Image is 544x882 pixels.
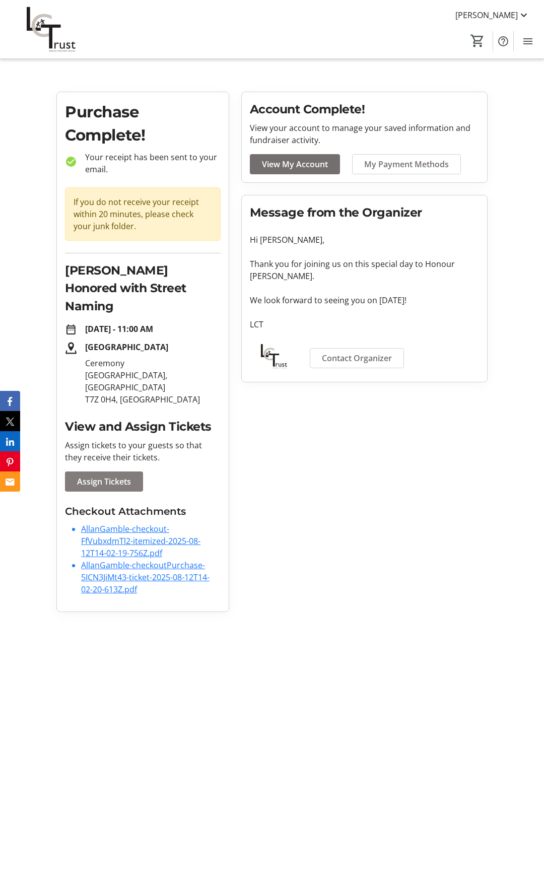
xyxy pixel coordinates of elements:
a: AllanGamble-checkoutPurchase-5ICN3JiMt43-ticket-2025-08-12T14-02-20-613Z.pdf [81,560,210,595]
h3: Checkout Attachments [65,504,221,519]
a: AllanGamble-checkout-FfVubxdmTl2-itemized-2025-08-12T14-02-19-756Z.pdf [81,523,200,559]
p: Assign tickets to your guests so that they receive their tickets. [65,439,221,463]
h2: View and Assign Tickets [65,418,221,435]
img: LCT's Logo [6,4,95,54]
button: Cart [468,32,487,50]
span: My Payment Methods [364,158,449,170]
img: LCT logo [250,343,298,370]
p: Thank you for joining us on this special day to Honour [PERSON_NAME]. [250,258,479,282]
mat-icon: date_range [65,324,77,336]
a: My Payment Methods [352,154,461,174]
h1: Purchase Complete! [65,100,221,147]
p: Your receipt has been sent to your email. [77,151,221,175]
span: Contact Organizer [322,352,392,364]
button: [PERSON_NAME] [447,7,538,23]
p: We look forward to seeing you on [DATE]! [250,294,479,306]
div: If you do not receive your receipt within 20 minutes, please check your junk folder. [65,187,221,241]
span: [PERSON_NAME] [455,9,518,21]
strong: [GEOGRAPHIC_DATA] [85,342,168,353]
h2: Message from the Organizer [250,203,479,221]
a: View My Account [250,154,340,174]
h2: [PERSON_NAME] Honored with Street Naming [65,261,221,315]
span: View My Account [262,158,328,170]
button: Menu [518,31,538,51]
p: Ceremony [GEOGRAPHIC_DATA], [GEOGRAPHIC_DATA] T7Z 0H4, [GEOGRAPHIC_DATA] [85,357,221,405]
a: Contact Organizer [310,348,404,368]
p: Hi [PERSON_NAME], [250,234,479,246]
p: View your account to manage your saved information and fundraiser activity. [250,122,479,146]
strong: [DATE] - 11:00 AM [85,323,153,334]
mat-icon: check_circle [65,156,77,168]
a: Assign Tickets [65,471,143,492]
p: LCT [250,318,479,330]
h2: Account Complete! [250,100,479,118]
span: Assign Tickets [77,476,131,488]
button: Help [493,31,513,51]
